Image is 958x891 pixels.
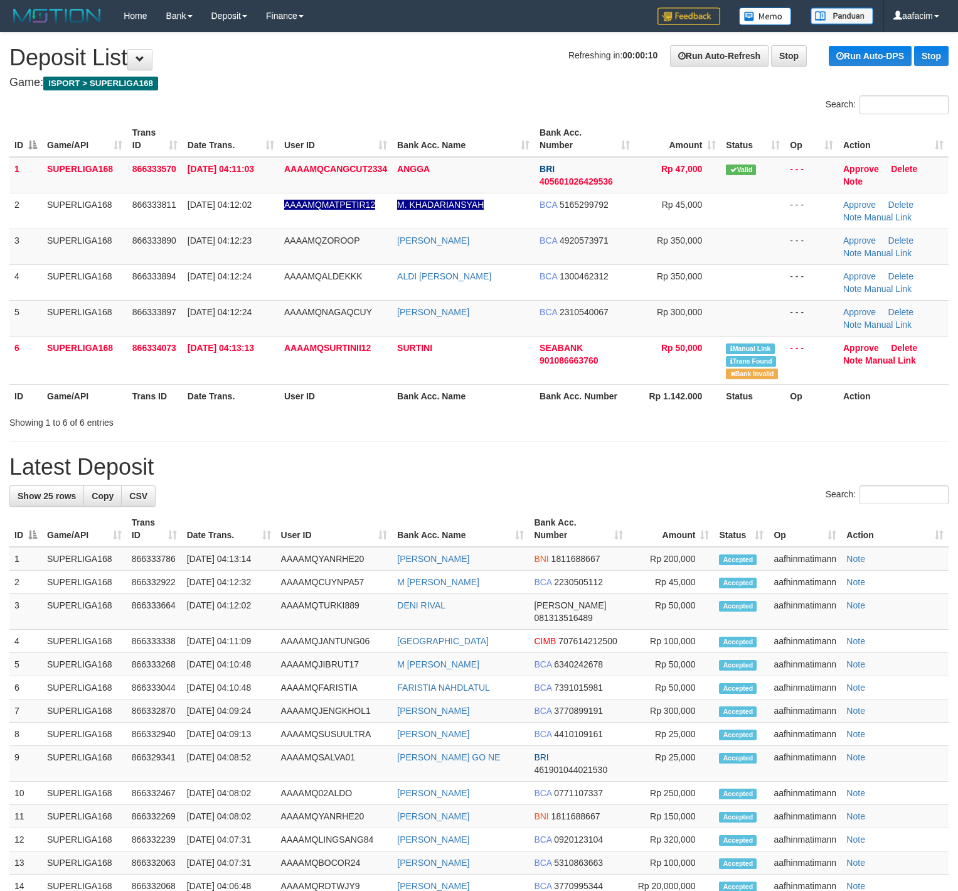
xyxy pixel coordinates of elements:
[9,193,42,229] td: 2
[826,95,949,114] label: Search:
[635,121,721,157] th: Amount: activate to sort column ascending
[397,343,432,353] a: SURTINI
[397,881,469,891] a: [PERSON_NAME]
[188,235,252,246] span: [DATE] 04:12:23
[276,630,393,653] td: AAAAMQJANTUNG06
[551,811,600,821] span: Copy 1811688667 to clipboard
[534,788,551,798] span: BCA
[769,746,841,782] td: aafhinmatimann
[635,384,721,408] th: Rp 1.142.000
[843,320,862,330] a: Note
[769,653,841,676] td: aafhinmatimann
[182,653,276,676] td: [DATE] 04:10:48
[719,706,757,717] span: Accepted
[721,121,785,157] th: Status: activate to sort column ascending
[42,336,127,384] td: SUPERLIGA168
[182,594,276,630] td: [DATE] 04:12:02
[397,683,490,693] a: FARISTIA NAHDLATUL
[276,699,393,723] td: AAAAMQJENGKHOL1
[865,355,916,365] a: Manual Link
[846,554,865,564] a: Note
[42,384,127,408] th: Game/API
[721,384,785,408] th: Status
[284,271,363,281] span: AAAAMQALDEKKK
[843,176,863,186] a: Note
[785,229,838,264] td: - - -
[739,8,792,25] img: Button%20Memo.svg
[846,729,865,739] a: Note
[397,659,479,669] a: M [PERSON_NAME]
[843,355,863,365] a: Note
[276,805,393,828] td: AAAAMQYANRHE20
[9,653,42,676] td: 5
[127,571,182,594] td: 866332922
[132,307,176,317] span: 866333897
[392,384,535,408] th: Bank Acc. Name
[9,229,42,264] td: 3
[397,834,469,845] a: [PERSON_NAME]
[9,411,390,429] div: Showing 1 to 6 of 6 entries
[628,828,715,851] td: Rp 320,000
[864,284,912,294] a: Manual Link
[785,384,838,408] th: Op
[42,630,127,653] td: SUPERLIGA168
[726,356,776,367] span: Similar transaction found
[276,547,393,571] td: AAAAMQYANRHE20
[284,343,371,353] span: AAAAMQSURTINII12
[846,834,865,845] a: Note
[785,193,838,229] td: - - -
[276,511,393,547] th: User ID: activate to sort column ascending
[127,511,182,547] th: Trans ID: activate to sort column ascending
[9,77,949,89] h4: Game:
[9,300,42,336] td: 5
[188,343,254,353] span: [DATE] 04:13:13
[628,699,715,723] td: Rp 300,000
[540,271,557,281] span: BCA
[838,121,949,157] th: Action: activate to sort column ascending
[843,200,876,210] a: Approve
[276,594,393,630] td: AAAAMQTURKI889
[276,782,393,805] td: AAAAMQ02ALDO
[9,851,42,875] td: 13
[279,121,392,157] th: User ID: activate to sort column ascending
[397,729,469,739] a: [PERSON_NAME]
[9,594,42,630] td: 3
[719,637,757,647] span: Accepted
[127,676,182,699] td: 866333044
[568,50,657,60] span: Refreshing in:
[42,653,127,676] td: SUPERLIGA168
[534,765,607,775] span: Copy 461901044021530 to clipboard
[42,676,127,699] td: SUPERLIGA168
[188,200,252,210] span: [DATE] 04:12:02
[397,858,469,868] a: [PERSON_NAME]
[42,547,127,571] td: SUPERLIGA168
[188,307,252,317] span: [DATE] 04:12:24
[670,45,769,67] a: Run Auto-Refresh
[657,271,702,281] span: Rp 350,000
[662,200,703,210] span: Rp 45,000
[183,121,279,157] th: Date Trans.: activate to sort column ascending
[127,630,182,653] td: 866333338
[811,8,873,24] img: panduan.png
[182,851,276,875] td: [DATE] 04:07:31
[182,547,276,571] td: [DATE] 04:13:14
[769,723,841,746] td: aafhinmatimann
[846,858,865,868] a: Note
[9,828,42,851] td: 12
[785,300,838,336] td: - - -
[846,659,865,669] a: Note
[127,653,182,676] td: 866333268
[9,699,42,723] td: 7
[529,511,628,547] th: Bank Acc. Number: activate to sort column ascending
[628,782,715,805] td: Rp 250,000
[864,212,912,222] a: Manual Link
[127,723,182,746] td: 866332940
[846,683,865,693] a: Note
[719,683,757,694] span: Accepted
[279,384,392,408] th: User ID
[843,248,862,258] a: Note
[397,636,489,646] a: [GEOGRAPHIC_DATA]
[132,235,176,246] span: 866333890
[127,746,182,782] td: 866329341
[9,264,42,300] td: 4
